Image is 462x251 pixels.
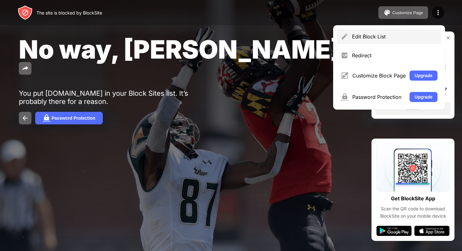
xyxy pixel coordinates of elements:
[43,114,50,122] img: password.svg
[21,65,29,72] img: share.svg
[446,35,451,40] img: rate-us-close.svg
[19,34,350,65] span: No way, [PERSON_NAME].
[35,112,103,124] button: Password Protection
[341,72,349,79] img: menu-customize.svg
[352,52,437,59] div: Redirect
[383,9,391,16] img: pallet.svg
[19,89,213,106] div: You put [DOMAIN_NAME] in your Block Sites list. It’s probably there for a reason.
[410,71,437,81] button: Upgrade
[341,93,349,101] img: menu-password.svg
[52,116,95,121] div: Password Protection
[410,92,437,102] button: Upgrade
[414,226,449,236] img: app-store.svg
[18,5,33,20] img: header-logo.svg
[377,226,412,236] img: google-play.svg
[377,144,449,191] img: qrcode.svg
[341,33,348,40] img: menu-pencil.svg
[21,114,29,122] img: back.svg
[36,10,102,15] div: The site is blocked by BlockSite
[392,10,423,15] div: Customize Page
[352,33,437,40] div: Edit Block List
[378,6,428,19] button: Customize Page
[352,72,406,79] div: Customize Block Page
[377,205,449,220] div: Scan the QR code to download BlockSite on your mobile device
[341,52,348,59] img: menu-redirect.svg
[352,94,406,100] div: Password Protection
[434,9,442,16] img: menu-icon.svg
[391,194,435,203] div: Get BlockSite App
